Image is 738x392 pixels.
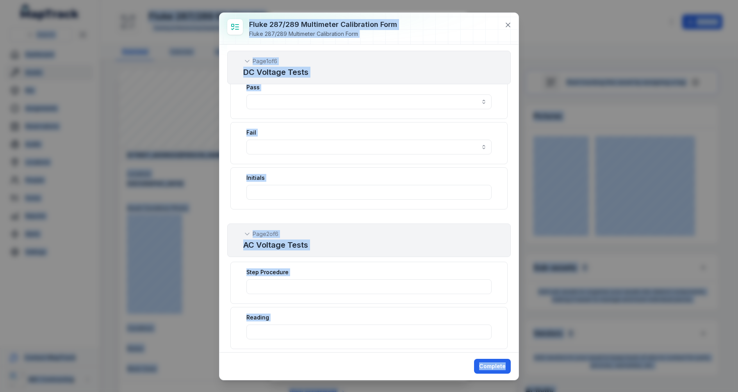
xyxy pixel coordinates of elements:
[246,83,260,91] label: Pass
[246,325,492,339] input: :r1p:-form-item-label
[243,239,495,250] h2: AC Voltage Tests
[246,174,265,182] label: Initials
[246,314,269,321] label: Reading
[249,19,397,30] h3: Fluke 287/289 Multimeter Calibration Form
[253,57,277,65] span: Page 1 of 6
[246,185,492,200] input: :r1k:-form-item-label
[243,67,495,78] h2: DC Voltage Tests
[246,129,256,137] label: Fail
[246,268,289,276] label: Step Procedure
[253,230,278,238] span: Page 2 of 6
[249,30,397,38] div: Fluke 287/289 Multimeter Calibration Form
[246,279,492,294] input: :r1o:-form-item-label
[474,359,511,374] button: Complete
